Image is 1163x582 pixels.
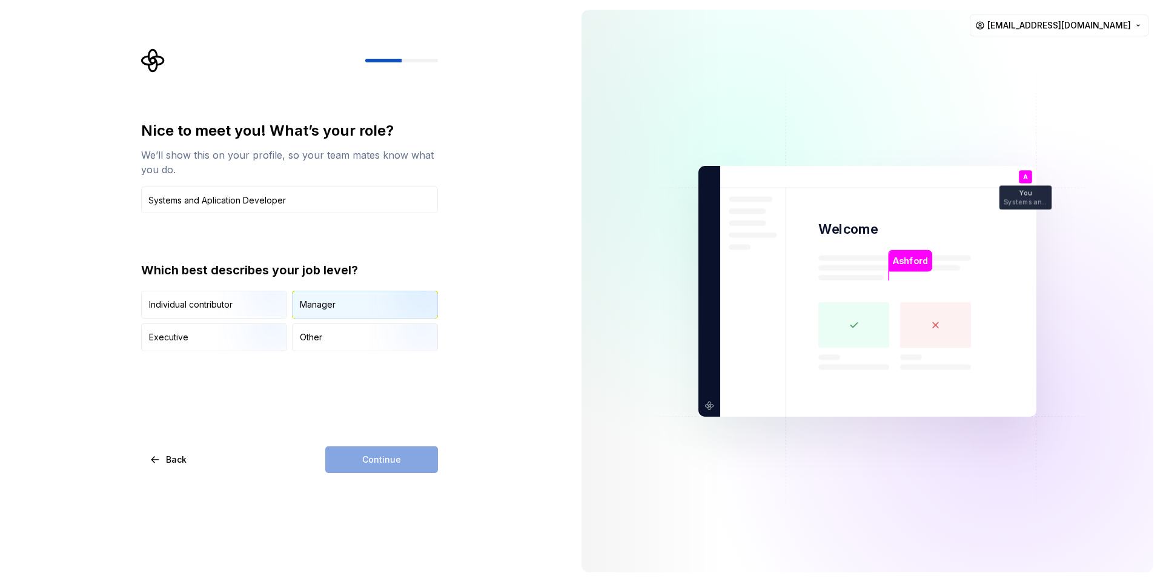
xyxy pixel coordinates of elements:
[141,121,438,141] div: Nice to meet you! What’s your role?
[141,446,197,473] button: Back
[141,148,438,177] div: We’ll show this on your profile, so your team mates know what you do.
[149,299,233,311] div: Individual contributor
[166,454,187,466] span: Back
[818,220,878,238] p: Welcome
[970,15,1148,36] button: [EMAIL_ADDRESS][DOMAIN_NAME]
[892,254,928,267] p: Ashford
[1019,190,1032,196] p: You
[141,187,438,213] input: Job title
[149,331,188,343] div: Executive
[300,331,322,343] div: Other
[987,19,1131,31] span: [EMAIL_ADDRESS][DOMAIN_NAME]
[141,48,165,73] svg: Supernova Logo
[1023,173,1028,180] p: A
[300,299,336,311] div: Manager
[1004,199,1047,205] p: Systems and Aplication Developer
[141,262,438,279] div: Which best describes your job level?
